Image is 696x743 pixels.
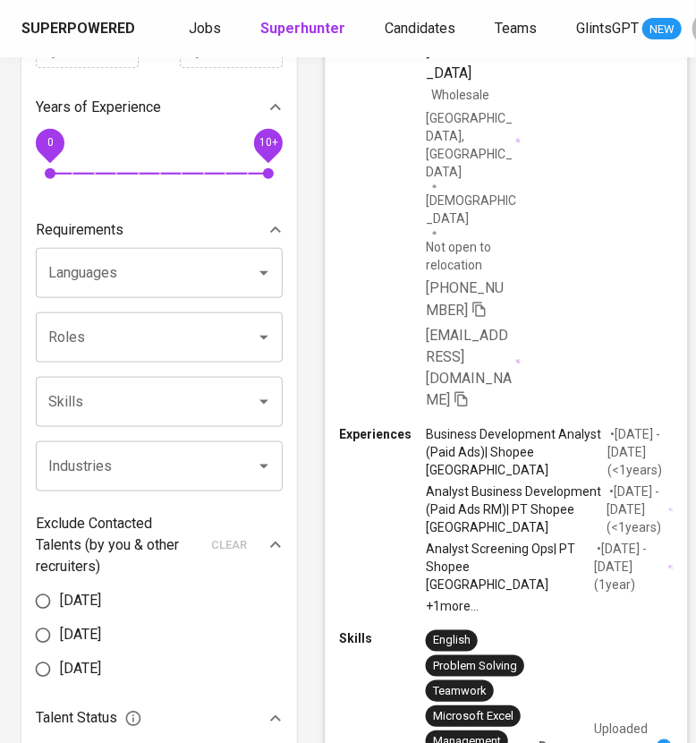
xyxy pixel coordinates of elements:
[426,540,594,594] p: Analyst Screening Ops | PT Shopee [GEOGRAPHIC_DATA]
[60,659,101,680] span: [DATE]
[426,425,607,479] p: Business Development Analyst (Paid Ads) | Shopee [GEOGRAPHIC_DATA]
[607,425,673,479] p: • [DATE] - [DATE] ( <1 years )
[21,19,135,39] div: Superpowered
[259,137,277,149] span: 10+
[36,219,123,241] p: Requirements
[189,18,225,40] a: Jobs
[339,425,425,443] p: Experiences
[260,20,345,37] b: Superhunter
[251,260,276,286] button: Open
[426,279,504,318] span: [PHONE_NUMBER]
[60,625,101,646] span: [DATE]
[515,138,521,143] img: magic_wand.svg
[251,389,276,414] button: Open
[426,598,674,616] p: +1 more ...
[426,238,521,274] p: Not open to relocation
[576,20,639,37] span: GlintsGPT
[21,19,139,39] a: Superpowered
[426,21,516,81] span: Shopee [GEOGRAPHIC_DATA]
[36,701,283,737] div: Talent Status
[36,212,283,248] div: Requirements
[594,540,665,594] p: • [DATE] - [DATE] ( 1 year )
[515,359,521,364] img: magic_wand.svg
[385,18,459,40] a: Candidates
[495,18,540,40] a: Teams
[251,454,276,479] button: Open
[607,483,666,536] p: • [DATE] - [DATE] ( <1 years )
[189,20,221,37] span: Jobs
[495,20,537,37] span: Teams
[36,708,142,730] span: Talent Status
[642,21,682,38] span: NEW
[433,708,514,725] div: Microsoft Excel
[433,632,471,649] div: English
[36,90,283,125] div: Years of Experience
[431,88,489,102] span: Wholesale
[36,97,161,118] p: Years of Experience
[426,109,521,181] div: [GEOGRAPHIC_DATA], [GEOGRAPHIC_DATA]
[433,658,517,675] div: Problem Solving
[260,18,349,40] a: Superhunter
[426,327,512,408] span: [EMAIL_ADDRESS][DOMAIN_NAME]
[426,192,521,227] span: [DEMOGRAPHIC_DATA]
[433,683,487,700] div: Teamwork
[426,483,607,536] p: Analyst Business Development (Paid Ads RM) | PT Shopee [GEOGRAPHIC_DATA]
[36,513,283,577] div: Exclude Contacted Talents (by you & other recruiters)clear
[339,630,425,648] p: Skills
[47,137,53,149] span: 0
[251,325,276,350] button: Open
[576,18,682,40] a: GlintsGPT NEW
[385,20,455,37] span: Candidates
[36,513,200,577] p: Exclude Contacted Talents (by you & other recruiters)
[60,591,101,612] span: [DATE]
